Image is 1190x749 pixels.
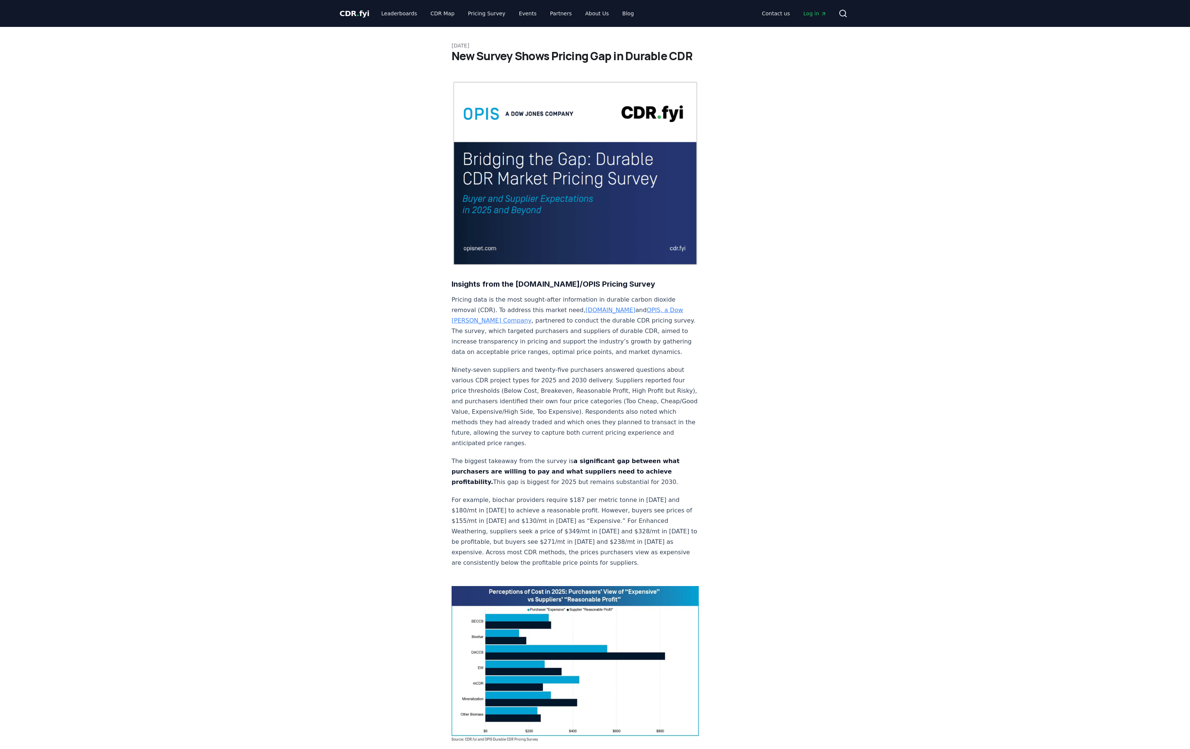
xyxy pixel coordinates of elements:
[425,7,461,20] a: CDR Map
[756,7,833,20] nav: Main
[452,365,699,449] p: Ninety-seven suppliers and twenty-five purchasers answered questions about various CDR project ty...
[452,81,699,266] img: blog post image
[340,9,369,18] span: CDR fyi
[803,10,827,17] span: Log in
[452,495,699,568] p: For example, biochar providers require $187 per metric tonne in [DATE] and $180/mt in [DATE] to a...
[452,295,699,357] p: Pricing data is the most sought-after information in durable carbon dioxide removal (CDR). To add...
[756,7,796,20] a: Contact us
[375,7,640,20] nav: Main
[544,7,578,20] a: Partners
[452,586,699,741] img: blog post image
[462,7,511,20] a: Pricing Survey
[586,306,636,314] a: [DOMAIN_NAME]
[452,456,699,487] p: The biggest takeaway from the survey is This gap is biggest for 2025 but remains substantial for ...
[340,8,369,19] a: CDR.fyi
[375,7,423,20] a: Leaderboards
[452,42,738,49] p: [DATE]
[452,49,738,63] h1: New Survey Shows Pricing Gap in Durable CDR
[579,7,615,20] a: About Us
[452,457,679,486] strong: a significant gap between what purchasers are willing to pay and what suppliers need to achieve p...
[357,9,359,18] span: .
[797,7,833,20] a: Log in
[513,7,542,20] a: Events
[616,7,640,20] a: Blog
[452,280,655,289] strong: Insights from the [DOMAIN_NAME]/OPIS Pricing Survey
